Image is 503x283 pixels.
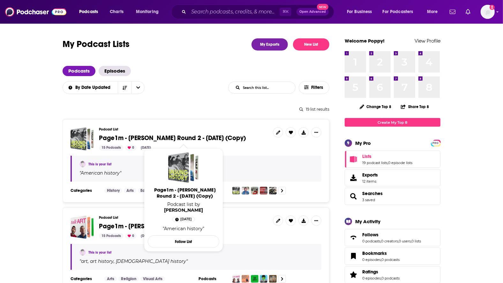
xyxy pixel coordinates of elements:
[411,239,421,243] a: 0 lists
[381,239,398,243] a: 0 creators
[63,81,145,94] h2: Choose List sort
[251,38,288,51] a: My Exports
[99,66,131,76] span: Episodes
[232,187,240,194] img: Unsung History
[347,192,360,201] a: Searches
[104,276,117,281] a: Arts
[381,276,400,280] a: 0 podcasts
[481,5,495,19] span: Logged in as poppyhat
[362,153,412,159] a: Lists
[481,5,495,19] button: Show profile menu
[362,250,400,256] a: Bookmarks
[427,7,438,16] span: More
[362,232,421,238] a: Follows
[140,276,165,281] a: Visual Arts
[388,161,412,165] a: 0 episode lists
[118,276,139,281] a: Religion
[347,7,372,16] span: For Business
[251,275,259,283] img: The Art Angle
[79,161,86,167] a: Poppy Hatrick
[481,5,495,19] img: User Profile
[63,107,329,112] div: 19 list results
[251,187,259,194] img: American History Hotline
[347,155,360,164] a: Lists
[398,239,399,243] span: ,
[342,7,380,17] button: open menu
[88,250,111,255] a: This is your list
[124,188,136,193] a: Arts
[131,7,167,17] button: open menu
[232,275,240,283] img: Talk Art
[81,258,186,264] span: art, art history, [DEMOGRAPHIC_DATA] history
[148,235,219,248] button: Follow List
[125,145,137,151] div: 0
[81,170,120,176] span: American history
[260,275,267,283] img: Who Arted: Weekly Art History for All Ages
[362,198,375,202] a: 3 saved
[99,135,246,142] a: Page1m - [PERSON_NAME] Round 2 - [DATE] (Copy)
[131,82,145,94] button: open menu
[362,191,383,196] a: Searches
[362,269,378,275] span: Ratings
[362,161,387,165] a: 19 podcast lists
[164,207,203,213] a: Poppy Hatrick
[299,81,329,94] button: Filters
[125,233,137,239] div: 0
[399,239,411,243] a: 0 users
[362,276,381,280] a: 0 episodes
[490,5,495,10] svg: Add a profile image
[355,140,371,146] div: My Pro
[149,187,221,201] a: Page1m - [PERSON_NAME] Round 2 - [DATE] (Copy)
[99,134,246,142] span: Page1m - [PERSON_NAME] Round 2 - [DATE] (Copy)
[381,257,400,262] a: 0 podcasts
[79,249,86,255] a: Poppy Hatrick
[118,82,131,94] button: Sort Direction
[149,187,221,199] span: Page1m - [PERSON_NAME] Round 2 - [DATE] (Copy)
[362,172,378,178] span: Exports
[5,6,66,18] img: Podchaser - Follow, Share and Rate Podcasts
[168,152,199,183] a: Page1m - Matt Davis Round 2 - Sept 30, 2025 (Copy)
[297,8,329,16] button: Open AdvancedNew
[355,218,380,224] div: My Activity
[347,270,360,279] a: Ratings
[311,127,321,138] button: Show More Button
[345,248,440,265] span: Bookmarks
[362,179,378,184] span: 12 items
[138,145,154,151] div: [DATE]
[293,38,329,51] button: New List
[71,276,99,281] h3: Categories
[189,7,280,17] input: Search podcasts, credits, & more...
[63,38,130,51] h1: My Podcast Lists
[172,217,195,222] a: 9 days ago
[63,66,95,76] a: Podcasts
[242,275,249,283] img: The Great Women Artists
[99,145,124,151] div: 15 Podcasts
[71,216,94,239] a: Page1m - Amy Newman - Aug 1, 2025 (Copy)
[345,188,440,205] span: Searches
[362,153,372,159] span: Lists
[99,233,124,239] div: 15 Podcasts
[99,216,268,220] h3: Podcast List
[79,170,121,176] span: " "
[432,141,439,145] span: PRO
[88,162,111,166] a: This is your list
[317,4,328,10] span: New
[104,188,122,193] a: History
[345,38,385,44] a: Welcome Poppy!
[401,100,429,113] button: Share Top 8
[260,187,267,194] img: The Journal of American History
[75,7,106,17] button: open menu
[110,7,124,16] span: Charts
[71,127,94,151] a: Page1m - Matt Davis Round 2 - Sept 30, 2025 (Copy)
[75,85,113,90] span: By Date Updated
